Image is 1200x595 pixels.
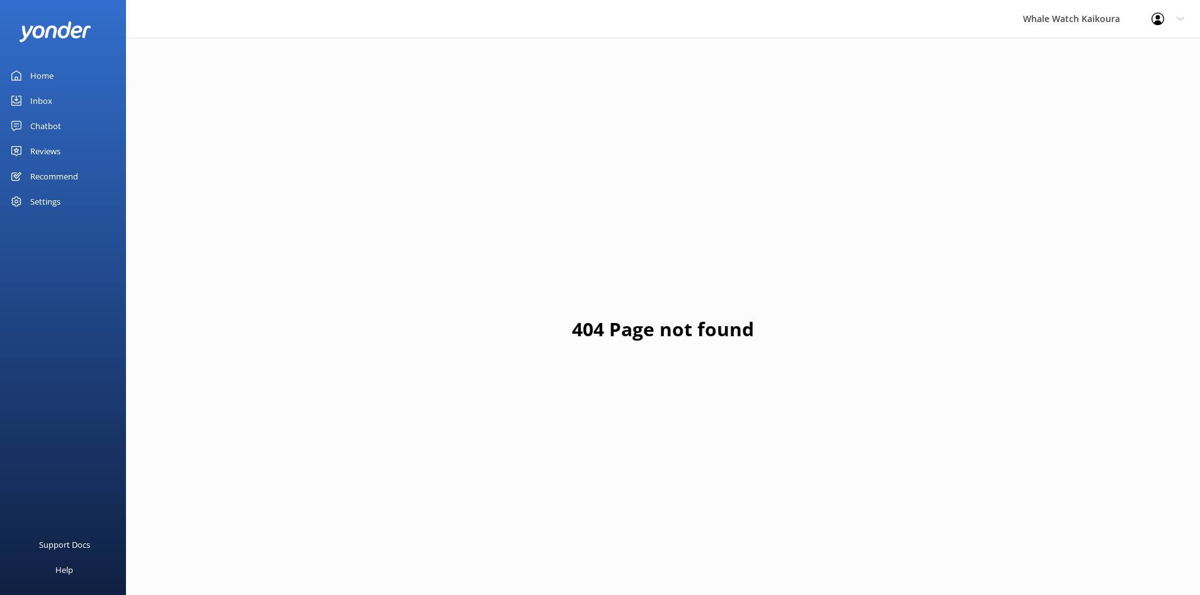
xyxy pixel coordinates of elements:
[55,557,73,582] div: Help
[30,63,54,88] div: Home
[30,189,60,214] div: Settings
[30,164,78,189] div: Recommend
[30,139,60,164] div: Reviews
[572,314,754,344] h1: 404 Page not found
[30,88,52,113] div: Inbox
[30,113,61,139] div: Chatbot
[39,532,90,557] div: Support Docs
[19,21,91,42] img: yonder-white-logo.png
